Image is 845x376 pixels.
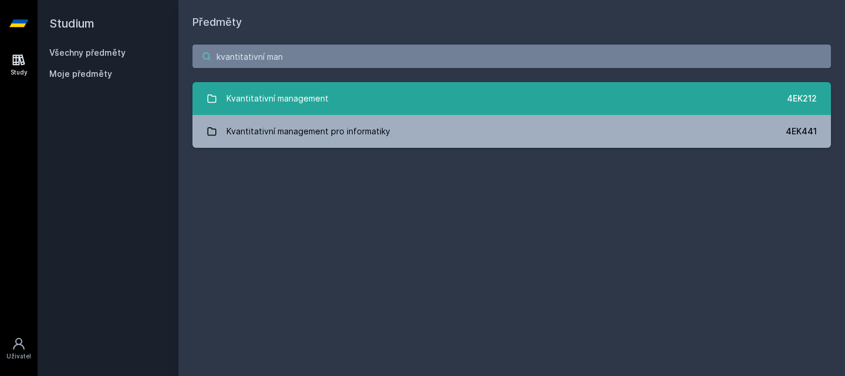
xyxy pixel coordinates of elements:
[787,93,817,104] div: 4EK212
[2,47,35,83] a: Study
[192,14,831,31] h1: Předměty
[49,68,112,80] span: Moje předměty
[786,126,817,137] div: 4EK441
[2,331,35,367] a: Uživatel
[49,48,126,57] a: Všechny předměty
[192,115,831,148] a: Kvantitativní management pro informatiky 4EK441
[192,82,831,115] a: Kvantitativní management 4EK212
[11,68,28,77] div: Study
[227,120,390,143] div: Kvantitativní management pro informatiky
[227,87,329,110] div: Kvantitativní management
[6,352,31,361] div: Uživatel
[192,45,831,68] input: Název nebo ident předmětu…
